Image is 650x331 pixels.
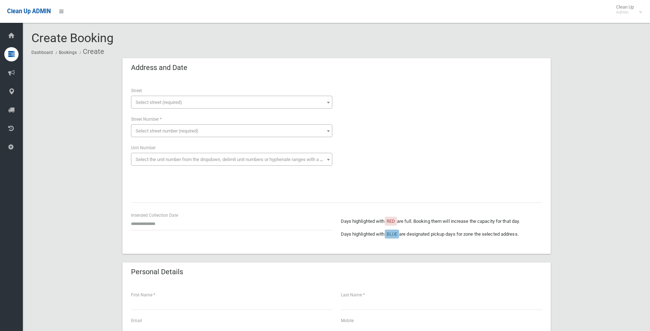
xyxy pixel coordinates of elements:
span: Create Booking [31,31,114,45]
p: Days highlighted with are designated pickup days for zone the selected address. [341,230,542,239]
span: BLUE [387,231,397,237]
span: Select the unit number from the dropdown, delimit unit numbers or hyphenate ranges with a comma [136,157,335,162]
a: Bookings [59,50,77,55]
li: Create [78,45,104,58]
header: Address and Date [122,61,196,75]
p: Days highlighted with are full. Booking them will increase the capacity for that day. [341,217,542,226]
span: Select street number (required) [136,128,198,134]
span: Select street (required) [136,100,182,105]
header: Personal Details [122,265,192,279]
span: Clean Up ADMIN [7,8,51,15]
span: RED [387,219,395,224]
span: Clean Up [613,4,641,15]
small: Admin [616,10,634,15]
a: Dashboard [31,50,53,55]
